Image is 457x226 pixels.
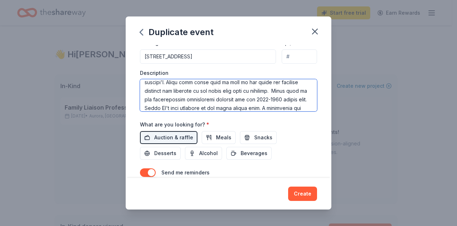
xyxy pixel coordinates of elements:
button: Alcohol [185,147,222,160]
button: Auction & raffle [140,131,197,144]
button: Desserts [140,147,181,160]
input: Enter a US address [140,49,276,64]
label: Send me reminders [161,169,210,175]
button: Snacks [240,131,277,144]
span: Alcohol [199,149,218,158]
div: Duplicate event [140,27,214,38]
label: Description [140,69,169,77]
span: Desserts [154,149,176,158]
input: # [282,49,317,64]
p: Email me reminders of donor application deadlines [161,177,281,186]
label: What are you looking for? [140,121,209,128]
span: Beverages [241,149,267,158]
span: Snacks [254,133,272,142]
textarea: Lore ipsum do s ametconsecte adipiscinge seddoei tem inc ut lab etdolo magnaali enim admi ve qui ... [140,79,317,111]
button: Meals [202,131,236,144]
button: Beverages [226,147,272,160]
span: Auction & raffle [154,133,193,142]
span: Meals [216,133,231,142]
button: Create [288,187,317,201]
